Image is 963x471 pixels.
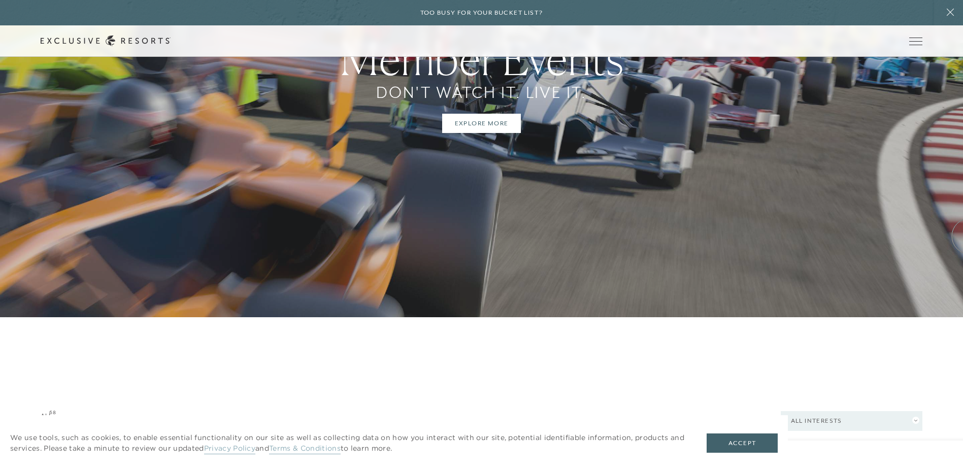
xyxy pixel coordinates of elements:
[340,36,623,81] h1: Member Events
[420,8,543,18] h6: Too busy for your bucket list?
[204,444,255,454] a: Privacy Policy
[909,38,922,45] button: Open navigation
[269,444,341,454] a: Terms & Conditions
[707,433,778,453] button: Accept
[41,411,320,421] a: All68
[376,81,586,104] h3: Don't Watch It. Live It.
[442,114,521,133] a: Explore More
[49,409,56,416] span: 68
[10,432,686,454] p: We use tools, such as cookies, to enable essential functionality on our site as well as collectin...
[781,411,923,431] button: All Interests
